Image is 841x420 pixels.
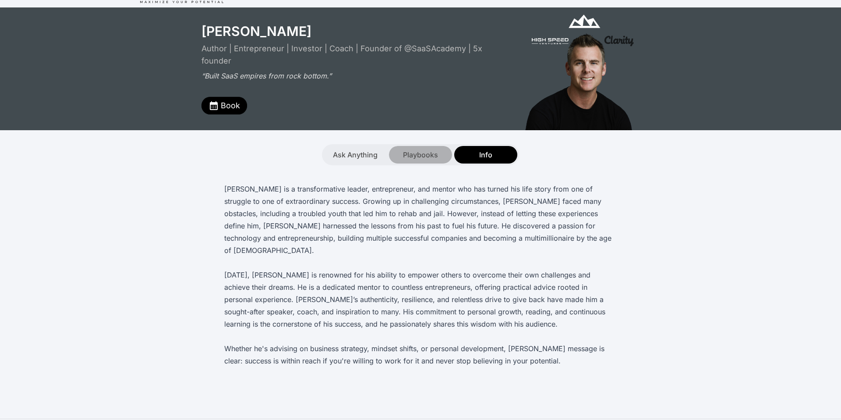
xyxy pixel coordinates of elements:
button: Playbooks [389,146,452,164]
span: Info [479,149,492,160]
button: Info [454,146,517,164]
button: Ask Anything [324,146,387,164]
span: Ask Anything [333,149,378,160]
button: Book [201,97,247,114]
p: [DATE], [PERSON_NAME] is renowned for his ability to empower others to overcome their own challen... [224,269,617,330]
p: [PERSON_NAME] is a transformative leader, entrepreneur, and mentor who has turned his life story ... [224,183,617,256]
p: Whether he's advising on business strategy, mindset shifts, or personal development, [PERSON_NAME... [224,342,617,367]
div: Author | Entrepreneur | Investor | Coach | Founder of @SaaSAcademy | 5x founder [201,43,512,67]
div: [PERSON_NAME] [201,23,311,39]
span: Book [221,100,240,112]
span: Playbooks [403,149,438,160]
div: “Built SaaS empires from rock bottom.” [201,71,512,81]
